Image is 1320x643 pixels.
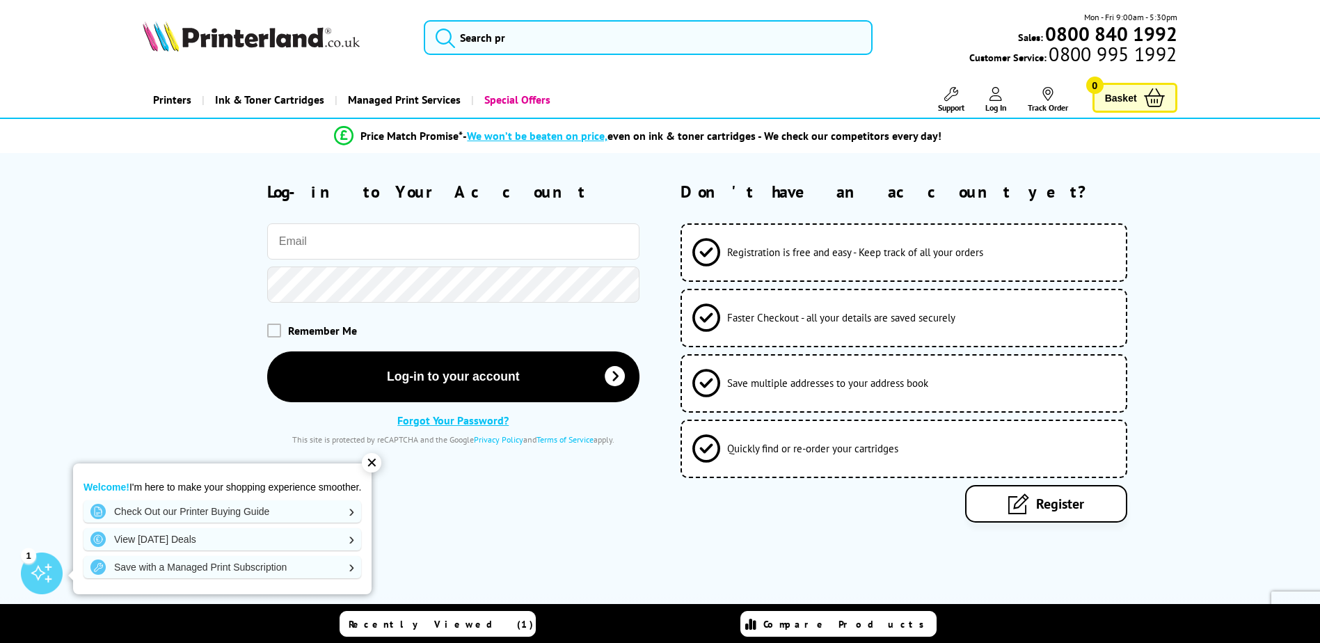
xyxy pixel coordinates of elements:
[467,129,607,143] span: We won’t be beaten on price,
[111,124,1166,148] li: modal_Promise
[1092,83,1177,113] a: Basket 0
[143,21,406,54] a: Printerland Logo
[471,82,561,118] a: Special Offers
[740,611,937,637] a: Compare Products
[1036,495,1084,513] span: Register
[727,442,898,455] span: Quickly find or re-order your cartridges
[267,223,639,260] input: Email
[938,102,964,113] span: Support
[985,102,1007,113] span: Log In
[536,434,594,445] a: Terms of Service
[424,20,873,55] input: Search pr
[335,82,471,118] a: Managed Print Services
[1086,77,1104,94] span: 0
[143,21,360,51] img: Printerland Logo
[84,500,361,523] a: Check Out our Printer Buying Guide
[84,482,129,493] strong: Welcome!
[397,413,509,427] a: Forgot Your Password?
[938,87,964,113] a: Support
[985,87,1007,113] a: Log In
[340,611,536,637] a: Recently Viewed (1)
[215,82,324,118] span: Ink & Toner Cartridges
[202,82,335,118] a: Ink & Toner Cartridges
[84,481,361,493] p: I'm here to make your shopping experience smoother.
[288,324,357,338] span: Remember Me
[763,618,932,630] span: Compare Products
[1047,47,1177,61] span: 0800 995 1992
[681,181,1177,203] h2: Don't have an account yet?
[267,434,639,445] div: This site is protected by reCAPTCHA and the Google and apply.
[463,129,941,143] div: - even on ink & toner cartridges - We check our competitors every day!
[362,453,381,473] div: ✕
[727,376,928,390] span: Save multiple addresses to your address book
[84,528,361,550] a: View [DATE] Deals
[474,434,523,445] a: Privacy Policy
[965,485,1127,523] a: Register
[727,311,955,324] span: Faster Checkout - all your details are saved securely
[349,618,534,630] span: Recently Viewed (1)
[1105,88,1137,107] span: Basket
[1018,31,1043,44] span: Sales:
[267,181,639,203] h2: Log-in to Your Account
[1043,27,1177,40] a: 0800 840 1992
[143,82,202,118] a: Printers
[969,47,1177,64] span: Customer Service:
[21,548,36,563] div: 1
[1084,10,1177,24] span: Mon - Fri 9:00am - 5:30pm
[267,351,639,402] button: Log-in to your account
[1045,21,1177,47] b: 0800 840 1992
[727,246,983,259] span: Registration is free and easy - Keep track of all your orders
[360,129,463,143] span: Price Match Promise*
[1028,87,1068,113] a: Track Order
[84,556,361,578] a: Save with a Managed Print Subscription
